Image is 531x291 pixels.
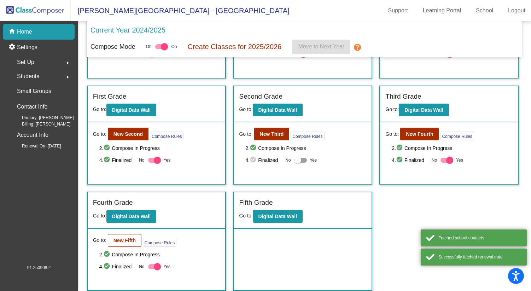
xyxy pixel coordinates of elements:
p: Small Groups [17,86,51,96]
span: Billing: [PERSON_NAME] [11,121,70,127]
span: Go to: [385,130,399,138]
mat-icon: check_circle [103,262,112,271]
mat-icon: check_circle [103,144,112,152]
span: Go to: [239,106,252,112]
label: Second Grade [239,92,282,102]
span: No [139,157,144,163]
span: Renewal On: [DATE] [11,143,61,149]
button: Compose Rules [150,132,183,140]
button: Digital Data Wall [253,104,303,116]
mat-icon: check_circle [250,156,258,164]
b: New Third [260,131,284,137]
span: [PERSON_NAME][GEOGRAPHIC_DATA] - [GEOGRAPHIC_DATA] [71,5,290,16]
p: Account Info [17,130,48,140]
b: New Second [113,131,143,137]
button: Digital Data Wall [399,104,449,116]
span: On [171,43,177,50]
p: Contact Info [17,102,47,112]
span: 4. Finalized [99,156,136,164]
mat-icon: arrow_right [63,59,72,67]
span: 2. Compose In Progress [99,250,220,259]
a: Learning Portal [417,5,467,16]
span: Go to: [239,213,252,219]
span: Yes [164,262,171,271]
span: No [139,263,144,270]
b: Digital Data Wall [404,107,443,113]
p: Compose Mode [91,42,135,52]
span: Yes [164,156,171,164]
span: Yes [310,156,317,164]
a: Logout [502,5,531,16]
span: Go to: [93,106,106,112]
p: Settings [17,43,37,52]
b: Digital Data Wall [258,214,297,219]
mat-icon: arrow_right [63,73,72,81]
div: Successfully fetched renewal date [438,254,521,260]
p: Home [17,28,32,36]
b: New Fifth [113,238,136,243]
mat-icon: check_circle [250,144,258,152]
a: Support [383,5,414,16]
button: New Fifth [108,234,141,247]
mat-icon: check_circle [103,250,112,259]
button: New Second [108,128,148,140]
span: Go to: [93,130,106,138]
span: Move to Next Year [298,43,344,50]
span: Go to: [93,237,106,244]
label: Third Grade [385,92,421,102]
mat-icon: home [8,28,17,36]
span: Primary: [PERSON_NAME] [11,115,74,121]
button: Compose Rules [291,132,324,140]
b: Digital Data Wall [258,107,297,113]
button: Move to Next Year [292,40,350,54]
a: School [470,5,499,16]
b: Digital Data Wall [112,107,151,113]
span: Off [146,43,152,50]
span: Go to: [239,130,252,138]
span: 4. Finalized [99,262,136,271]
mat-icon: check_circle [396,144,404,152]
button: Compose Rules [440,132,474,140]
p: Current Year 2024/2025 [91,25,165,35]
button: Digital Data Wall [253,210,303,223]
span: Yes [456,156,463,164]
b: Digital Data Wall [112,214,151,219]
p: Create Classes for 2025/2026 [188,41,282,52]
mat-icon: settings [8,43,17,52]
span: 2. Compose In Progress [99,144,220,152]
b: New Fourth [406,131,433,137]
label: First Grade [93,92,127,102]
mat-icon: check_circle [396,156,404,164]
label: Fifth Grade [239,198,273,208]
span: 4. Finalized [245,156,282,164]
span: 2. Compose In Progress [245,144,366,152]
div: Fetched school contacts [438,235,521,241]
button: New Fourth [400,128,439,140]
span: Set Up [17,57,34,67]
button: Compose Rules [143,238,176,247]
button: New Third [254,128,290,140]
span: 2. Compose In Progress [392,144,513,152]
span: No [285,157,291,163]
span: Go to: [93,213,106,219]
span: Go to: [385,106,399,112]
span: 4. Finalized [392,156,428,164]
mat-icon: help [353,43,362,52]
label: Fourth Grade [93,198,133,208]
button: Digital Data Wall [106,104,156,116]
mat-icon: check_circle [103,156,112,164]
span: No [432,157,437,163]
button: Digital Data Wall [106,210,156,223]
span: Students [17,71,39,81]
